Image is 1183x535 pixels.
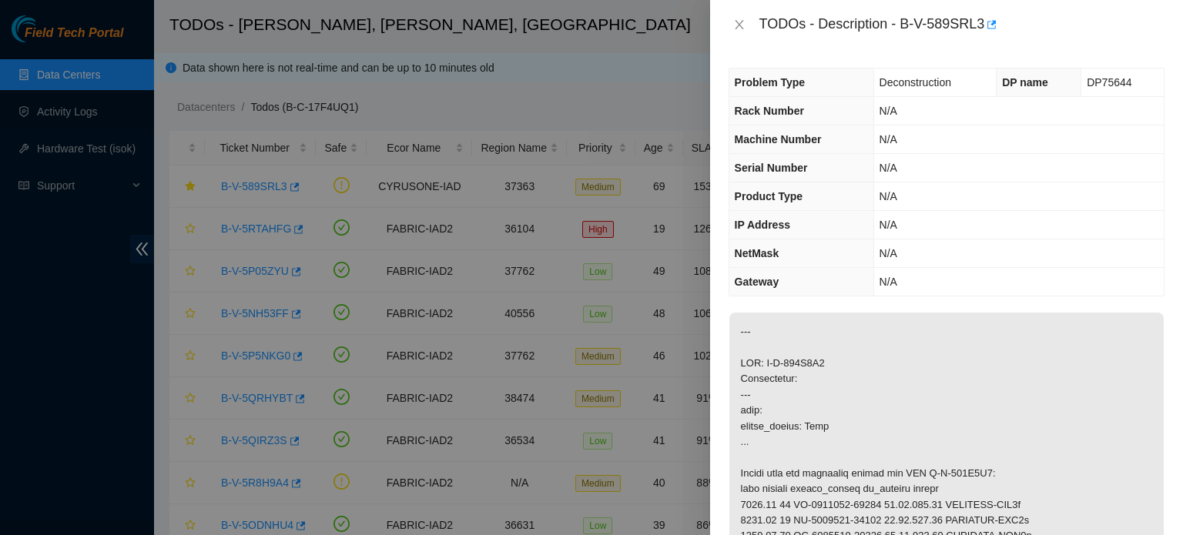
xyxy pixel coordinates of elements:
span: Gateway [735,276,779,288]
span: Rack Number [735,105,804,117]
span: N/A [880,133,897,145]
span: IP Address [735,219,790,231]
span: N/A [880,219,897,231]
button: Close [729,18,750,32]
span: NetMask [735,247,779,259]
span: N/A [880,105,897,117]
span: Deconstruction [880,76,951,89]
span: Machine Number [735,133,822,145]
span: N/A [880,190,897,202]
span: Problem Type [735,76,806,89]
span: DP75644 [1087,76,1131,89]
div: TODOs - Description - B-V-589SRL3 [759,12,1165,37]
span: close [733,18,746,31]
span: Product Type [735,190,803,202]
span: Serial Number [735,162,808,174]
span: N/A [880,276,897,288]
span: N/A [880,247,897,259]
span: N/A [880,162,897,174]
span: DP name [1002,76,1048,89]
